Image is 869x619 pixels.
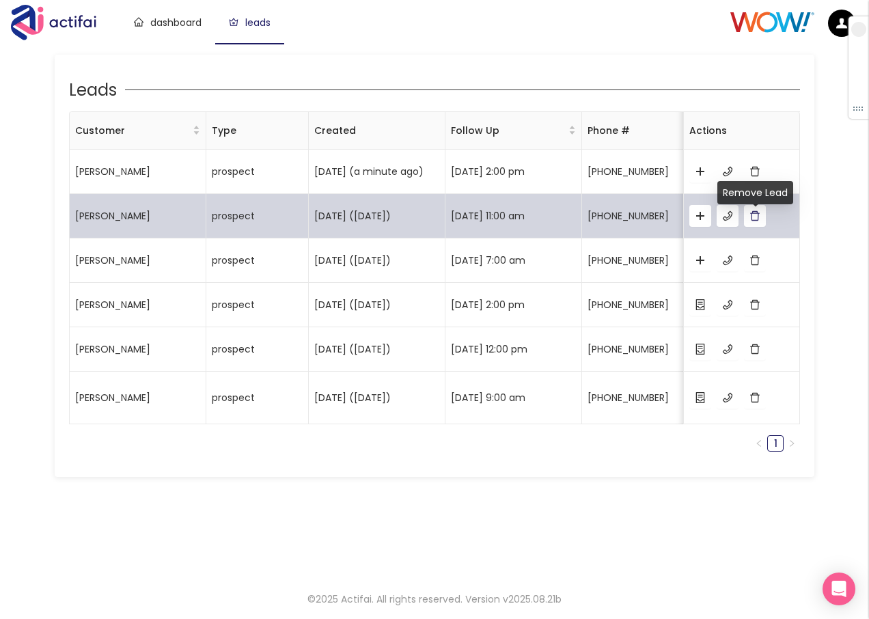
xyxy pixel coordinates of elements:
[751,435,767,452] button: left
[784,435,800,452] button: right
[70,327,206,372] td: [PERSON_NAME]
[134,16,202,29] a: dashboard
[69,77,800,103] div: Leads
[582,238,685,283] td: [PHONE_NUMBER]
[309,327,445,372] td: [DATE] ([DATE])
[206,372,309,424] td: prospect
[823,573,855,605] div: Open Intercom Messenger
[206,112,309,150] th: Type
[309,238,445,283] td: [DATE] ([DATE])
[788,439,796,448] span: right
[717,181,793,204] div: Remove Lead
[684,112,800,150] th: Actions
[445,327,582,372] td: [DATE] 12:00 pm
[309,372,445,424] td: [DATE] ([DATE])
[445,150,582,194] td: [DATE] 2:00 pm
[229,16,271,29] a: leads
[309,112,445,150] th: Created
[445,372,582,424] td: [DATE] 9:00 am
[582,194,685,238] td: [PHONE_NUMBER]
[755,439,763,448] span: left
[445,283,582,327] td: [DATE] 2:00 pm
[445,238,582,283] td: [DATE] 7:00 am
[309,194,445,238] td: [DATE] ([DATE])
[70,194,206,238] td: [PERSON_NAME]
[70,283,206,327] td: [PERSON_NAME]
[70,372,206,424] td: [PERSON_NAME]
[206,283,309,327] td: prospect
[582,112,685,150] th: Phone #
[768,436,783,451] a: 1
[309,283,445,327] td: [DATE] ([DATE])
[751,435,767,452] li: Previous Page
[730,12,814,33] img: Client Logo
[206,150,309,194] td: prospect
[11,5,109,40] img: Actifai Logo
[309,150,445,194] td: [DATE] (a minute ago)
[70,238,206,283] td: [PERSON_NAME]
[70,150,206,194] td: [PERSON_NAME]
[206,194,309,238] td: prospect
[828,10,855,37] img: default.png
[582,372,685,424] td: [PHONE_NUMBER]
[445,194,582,238] td: [DATE] 11:00 am
[582,327,685,372] td: [PHONE_NUMBER]
[206,327,309,372] td: prospect
[784,435,800,452] li: Next Page
[206,238,309,283] td: prospect
[582,283,685,327] td: [PHONE_NUMBER]
[767,435,784,452] li: 1
[582,150,685,194] td: [PHONE_NUMBER]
